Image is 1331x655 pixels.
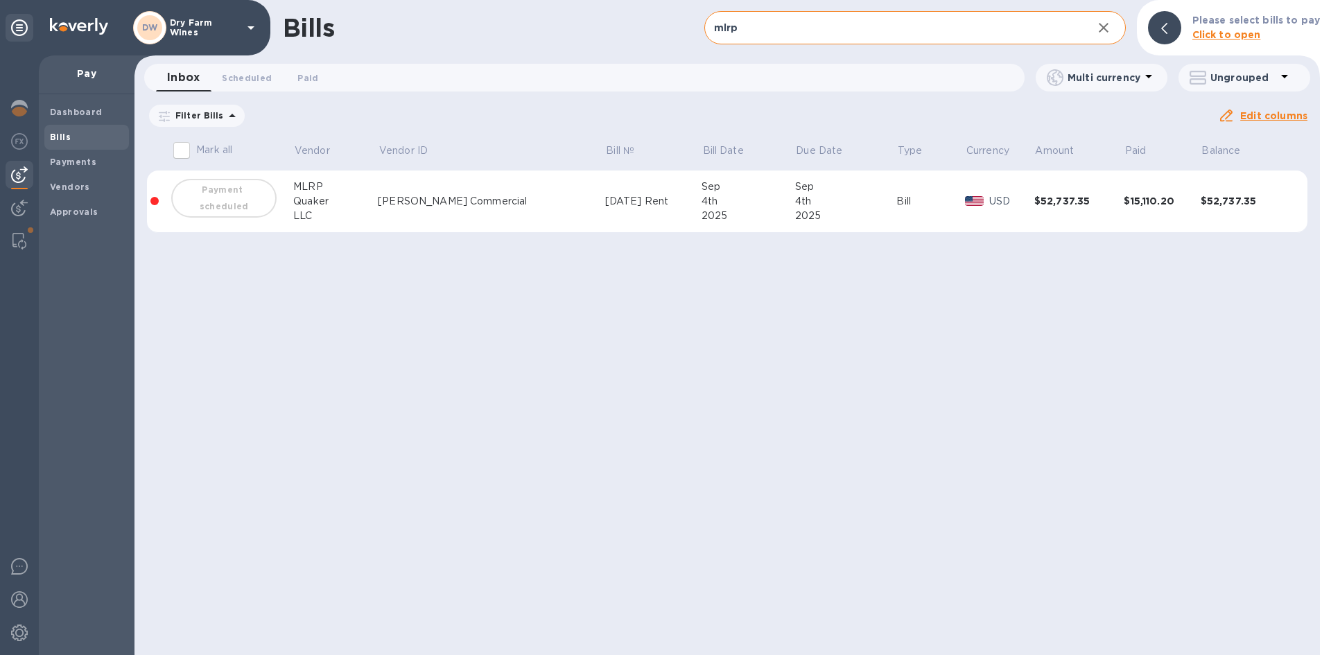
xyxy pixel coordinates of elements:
[50,107,103,117] b: Dashboard
[50,18,108,35] img: Logo
[606,143,634,158] p: Bill №
[142,22,158,33] b: DW
[702,180,795,194] div: Sep
[796,143,860,158] span: Due Date
[295,143,330,158] p: Vendor
[1125,143,1147,158] p: Paid
[796,143,842,158] p: Due Date
[702,209,795,223] div: 2025
[6,14,33,42] div: Unpin categories
[966,143,1009,158] p: Currency
[379,143,446,158] span: Vendor ID
[702,194,795,209] div: 4th
[170,110,224,121] p: Filter Bills
[50,207,98,217] b: Approvals
[795,194,897,209] div: 4th
[989,194,1034,209] p: USD
[1210,71,1276,85] p: Ungrouped
[1201,143,1240,158] p: Balance
[222,71,272,85] span: Scheduled
[293,194,378,209] div: Quaker
[11,133,28,150] img: Foreign exchange
[1035,143,1074,158] p: Amount
[1192,15,1320,26] b: Please select bills to pay
[1034,194,1124,208] div: $52,737.35
[283,13,334,42] h1: Bills
[50,67,123,80] p: Pay
[703,143,744,158] p: Bill Date
[1201,143,1258,158] span: Balance
[605,194,702,209] div: [DATE] Rent
[898,143,923,158] p: Type
[196,143,232,157] p: Mark all
[50,157,96,167] b: Payments
[1192,29,1261,40] b: Click to open
[293,209,378,223] div: LLC
[703,143,762,158] span: Bill Date
[170,18,239,37] p: Dry Farm Wines
[1201,194,1291,208] div: $52,737.35
[293,180,378,194] div: MLRP
[896,194,965,209] div: Bill
[1068,71,1140,85] p: Multi currency
[1240,110,1307,121] u: Edit columns
[606,143,652,158] span: Bill №
[167,68,200,87] span: Inbox
[965,196,984,206] img: USD
[795,180,897,194] div: Sep
[297,71,318,85] span: Paid
[295,143,348,158] span: Vendor
[50,182,90,192] b: Vendors
[795,209,897,223] div: 2025
[1035,143,1092,158] span: Amount
[1125,143,1165,158] span: Paid
[378,194,604,209] div: [PERSON_NAME] Commercial
[50,132,71,142] b: Bills
[1124,194,1200,208] div: $15,110.20
[379,143,428,158] p: Vendor ID
[898,143,941,158] span: Type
